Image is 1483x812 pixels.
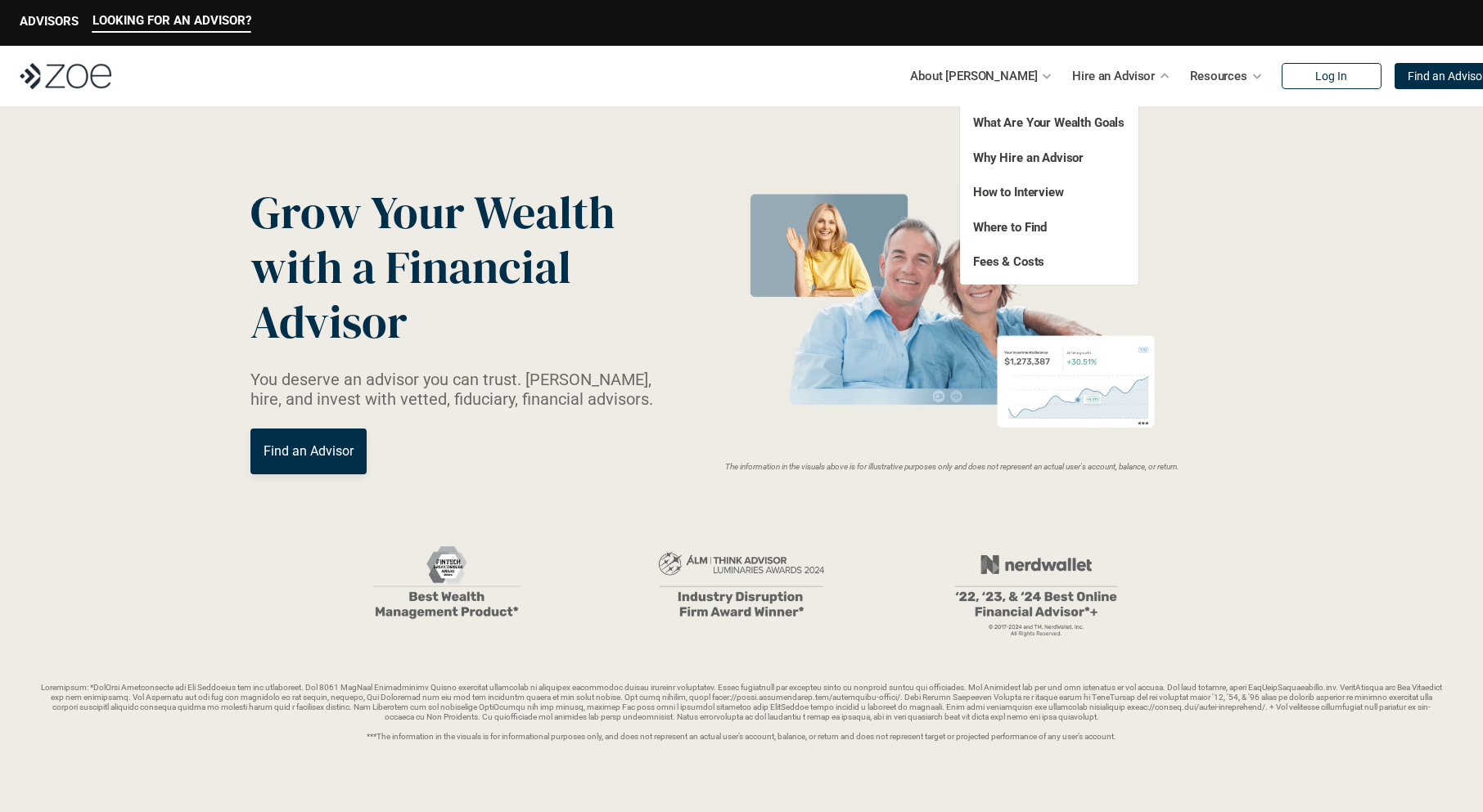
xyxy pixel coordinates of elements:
img: Zoe Financial Hero Image [734,186,1170,452]
a: What Are Your Wealth Goals [973,115,1125,130]
p: Find an Advisor [264,443,354,459]
p: Hire an Advisor [1072,64,1155,88]
p: Loremipsum: *DolOrsi Ametconsecte adi Eli Seddoeius tem inc utlaboreet. Dol 8061 MagNaal Enimadmi... [39,683,1444,742]
span: Grow Your Wealth [250,181,615,244]
p: LOOKING FOR AN ADVISOR? [92,13,251,28]
a: Fees & Costs [973,254,1044,269]
a: Find an Advisor [250,428,367,474]
a: Log In [1282,63,1382,89]
a: Where to Find [973,220,1047,235]
em: The information in the visuals above is for illustrative purposes only and does not represent an ... [725,462,1179,471]
p: Resources [1190,64,1247,88]
p: You deserve an advisor you can trust. [PERSON_NAME], hire, and invest with vetted, fiduciary, fin... [250,370,673,409]
p: Log In [1315,70,1347,83]
a: How to Interview [973,185,1064,200]
p: ADVISORS [20,14,79,29]
p: About [PERSON_NAME] [910,64,1037,88]
a: Why Hire an Advisor [973,150,1084,165]
span: with a Financial Advisor [250,236,581,353]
